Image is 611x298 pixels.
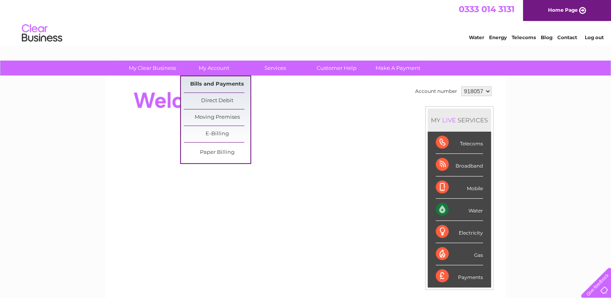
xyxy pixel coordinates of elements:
a: My Clear Business [119,61,186,76]
a: Make A Payment [365,61,431,76]
a: 0333 014 3131 [459,4,514,14]
div: Mobile [436,176,483,199]
a: Blog [541,34,552,40]
a: Customer Help [303,61,370,76]
div: MY SERVICES [428,109,491,132]
div: Broadband [436,154,483,176]
img: logo.png [21,21,63,46]
a: Paper Billing [184,145,250,161]
td: Account number [413,84,459,98]
a: Moving Premises [184,109,250,126]
div: Electricity [436,221,483,243]
div: Gas [436,243,483,265]
div: Water [436,199,483,221]
div: LIVE [441,116,458,124]
a: Log out [584,34,603,40]
a: Water [469,34,484,40]
a: E-Billing [184,126,250,142]
a: Direct Debit [184,93,250,109]
a: Contact [557,34,577,40]
a: Services [242,61,309,76]
a: Telecoms [512,34,536,40]
div: Telecoms [436,132,483,154]
div: Payments [436,265,483,287]
a: Bills and Payments [184,76,250,92]
div: Clear Business is a trading name of Verastar Limited (registered in [GEOGRAPHIC_DATA] No. 3667643... [115,4,497,39]
a: My Account [181,61,247,76]
a: Energy [489,34,507,40]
